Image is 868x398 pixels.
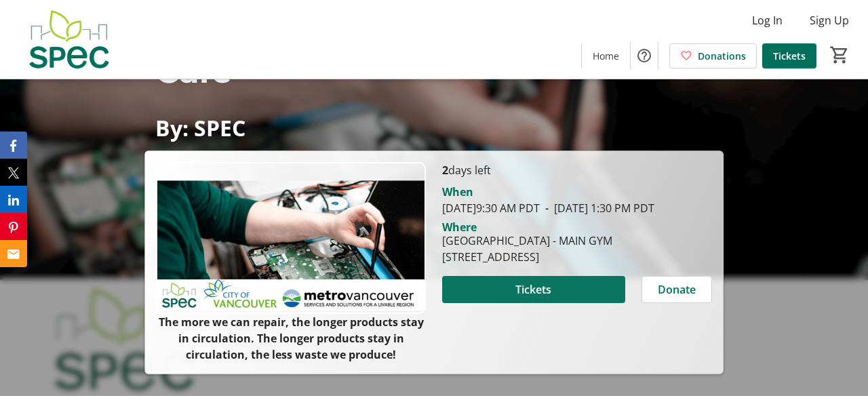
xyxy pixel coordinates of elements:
span: Tickets [773,49,806,63]
button: Donate [642,276,712,303]
p: By: SPEC [155,116,712,140]
div: Where [442,222,477,233]
img: SPEC's Logo [8,5,129,73]
span: - [540,201,554,216]
a: Donations [669,43,757,68]
p: days left [442,162,712,178]
span: Home [593,49,619,63]
strong: The more we can repair, the longer products stay in circulation. The longer products stay in circ... [159,315,424,362]
a: Tickets [762,43,816,68]
span: 2 [442,163,448,178]
div: When [442,184,473,200]
a: Home [582,43,630,68]
span: [DATE] 9:30 AM PDT [442,201,540,216]
button: Help [631,42,658,69]
button: Cart [827,43,852,67]
span: [DATE] 1:30 PM PDT [540,201,654,216]
span: Donate [658,281,696,298]
div: [GEOGRAPHIC_DATA] - MAIN GYM [442,233,612,249]
button: Tickets [442,276,625,303]
img: Campaign CTA Media Photo [156,162,426,314]
span: Log In [752,12,783,28]
button: Sign Up [799,9,860,31]
div: [STREET_ADDRESS] [442,249,612,265]
button: Log In [741,9,793,31]
span: Donations [698,49,746,63]
span: Tickets [515,281,551,298]
span: Sign Up [810,12,849,28]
